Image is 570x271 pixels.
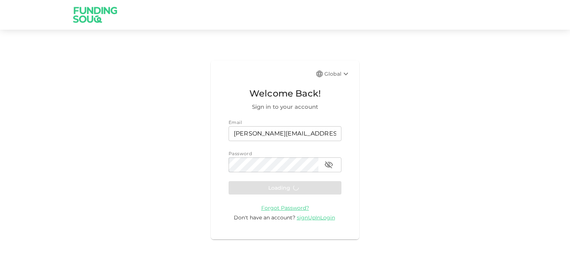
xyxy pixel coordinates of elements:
span: Sign in to your account [229,102,341,111]
input: email [229,126,341,141]
input: password [229,157,318,172]
span: Email [229,120,242,125]
span: signUpInLogin [297,214,335,221]
a: Forgot Password? [261,204,309,211]
div: Global [324,69,350,78]
span: Welcome Back! [229,86,341,101]
span: Don't have an account? [234,214,295,221]
span: Password [229,151,252,156]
